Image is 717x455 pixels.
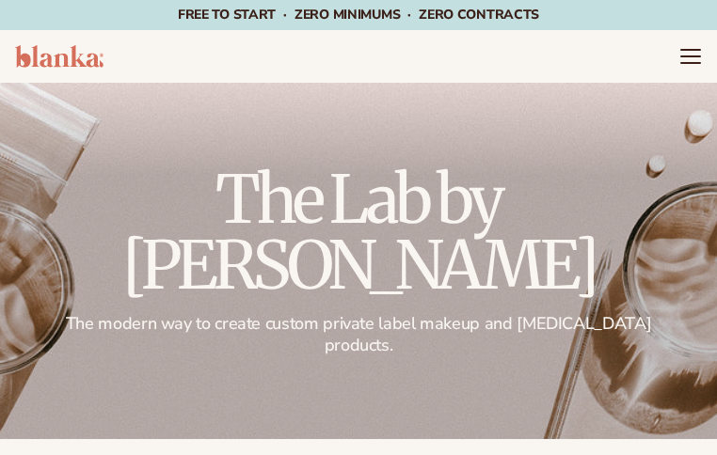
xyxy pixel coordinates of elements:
[679,45,702,68] summary: Menu
[53,166,664,298] h2: The Lab by [PERSON_NAME]
[15,45,104,68] img: logo
[178,6,539,24] span: Free to start · ZERO minimums · ZERO contracts
[53,313,664,357] p: The modern way to create custom private label makeup and [MEDICAL_DATA] products.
